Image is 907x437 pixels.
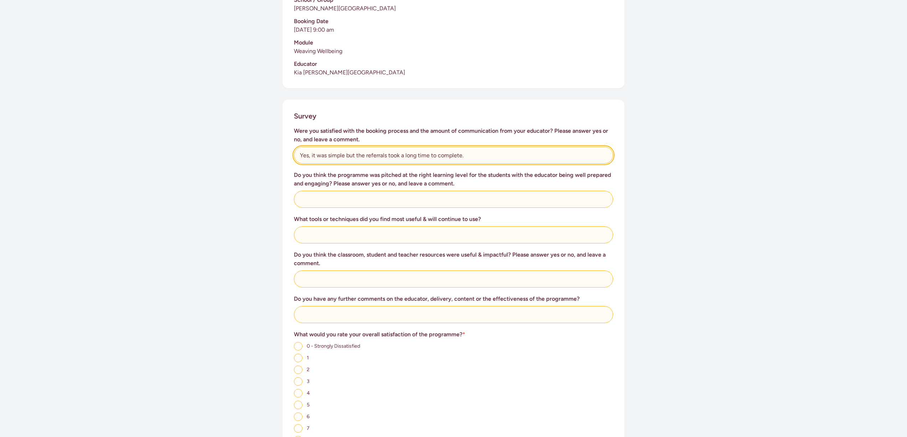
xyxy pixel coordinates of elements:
span: 3 [307,378,310,384]
input: 7 [294,424,302,433]
h3: Do you think the programme was pitched at the right learning level for the students with the educ... [294,171,613,188]
span: 7 [307,425,310,431]
p: [PERSON_NAME][GEOGRAPHIC_DATA] [294,4,613,13]
input: 3 [294,377,302,386]
input: 4 [294,389,302,397]
span: 0 - Strongly Dissatisfied [307,343,360,349]
p: [DATE] 9:00 am [294,26,613,34]
h3: What tools or techniques did you find most useful & will continue to use? [294,215,613,223]
p: Weaving Wellbeing [294,47,613,56]
h3: Module [294,38,613,47]
h3: What would you rate your overall satisfaction of the programme? [294,330,613,339]
span: 1 [307,355,309,361]
input: 2 [294,365,302,374]
span: 5 [307,402,310,408]
span: 6 [307,414,310,420]
h3: Were you satisfied with the booking process and the amount of communication from your educator? P... [294,127,613,144]
h3: Do you have any further comments on the educator, delivery, content or the effectiveness of the p... [294,295,613,303]
h3: Do you think the classroom, student and teacher resources were useful & impactful? Please answer ... [294,251,613,268]
span: 2 [307,367,310,373]
h2: Survey [294,111,316,121]
input: 0 - Strongly Dissatisfied [294,342,302,351]
h3: Booking Date [294,17,613,26]
h3: Educator [294,60,613,68]
p: Kia [PERSON_NAME][GEOGRAPHIC_DATA] [294,68,613,77]
input: 6 [294,412,302,421]
input: 1 [294,354,302,362]
span: 4 [307,390,310,396]
input: 5 [294,401,302,409]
